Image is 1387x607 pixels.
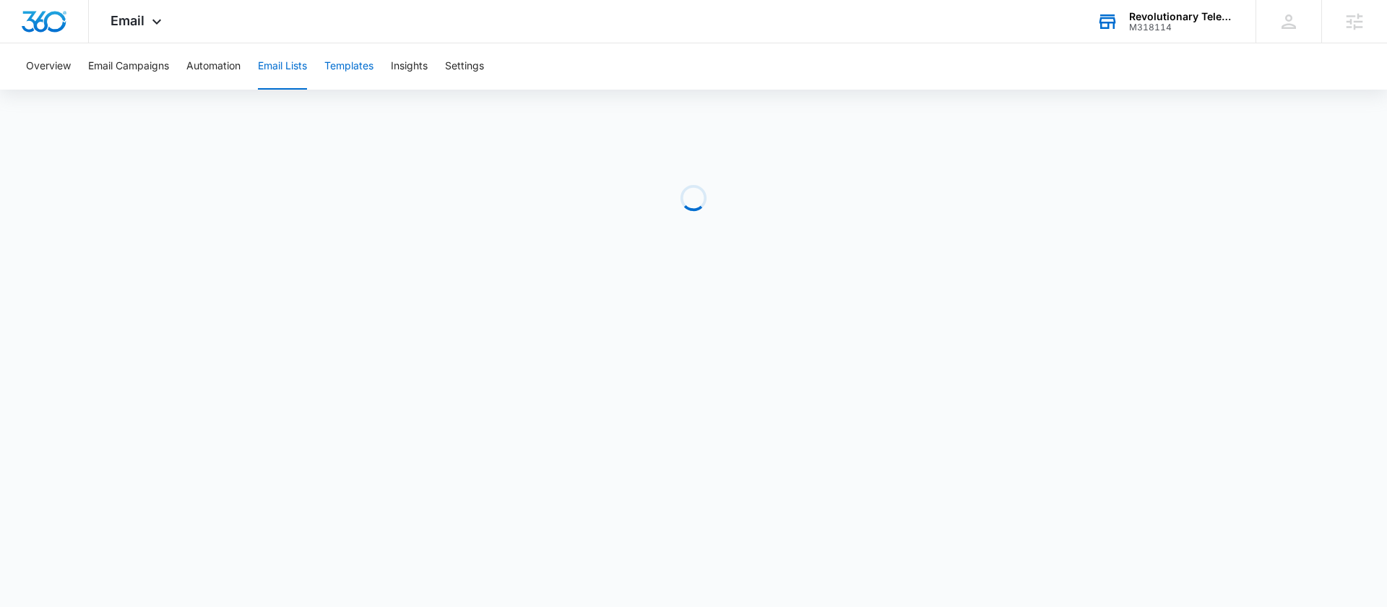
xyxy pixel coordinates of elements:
button: Templates [324,43,373,90]
span: Email [111,13,144,28]
div: account name [1129,11,1235,22]
div: account id [1129,22,1235,33]
button: Email Lists [258,43,307,90]
button: Overview [26,43,71,90]
button: Insights [391,43,428,90]
button: Automation [186,43,241,90]
button: Email Campaigns [88,43,169,90]
button: Settings [445,43,484,90]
